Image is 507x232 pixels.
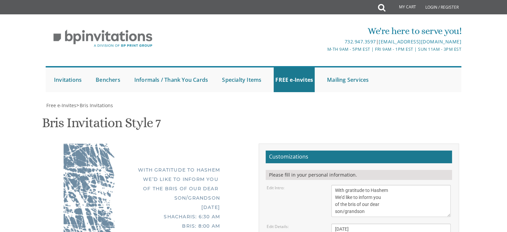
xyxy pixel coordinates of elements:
[79,102,113,108] a: Bris Invitations
[42,115,161,135] h1: Bris Invitation Style 7
[46,102,76,108] a: Free e-Invites
[185,46,461,53] div: M-Th 9am - 5pm EST | Fri 9am - 1pm EST | Sun 11am - 3pm EST
[274,67,315,92] a: FREE e-Invites
[52,67,83,92] a: Invitations
[46,25,160,52] img: BP Invitation Loft
[344,38,376,45] a: 732.947.3597
[94,67,122,92] a: Benchers
[185,24,461,38] div: We're here to serve you!
[266,151,452,163] h2: Customizations
[267,185,284,191] label: Edit Intro:
[385,1,421,14] a: My Cart
[379,38,461,45] a: [EMAIL_ADDRESS][DOMAIN_NAME]
[80,102,113,108] span: Bris Invitations
[266,170,452,180] div: Please fill in your personal information.
[76,102,113,108] span: >
[331,185,451,217] textarea: With gratitude to Hashem We’d like to inform you of the bris of our dear son/grandson
[77,165,220,203] div: With gratitude to Hashem We’d like to inform you of the bris of our dear son/grandson
[220,67,263,92] a: Specialty Items
[325,67,370,92] a: Mailing Services
[267,224,289,229] label: Edit Details:
[185,38,461,46] div: |
[133,67,210,92] a: Informals / Thank You Cards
